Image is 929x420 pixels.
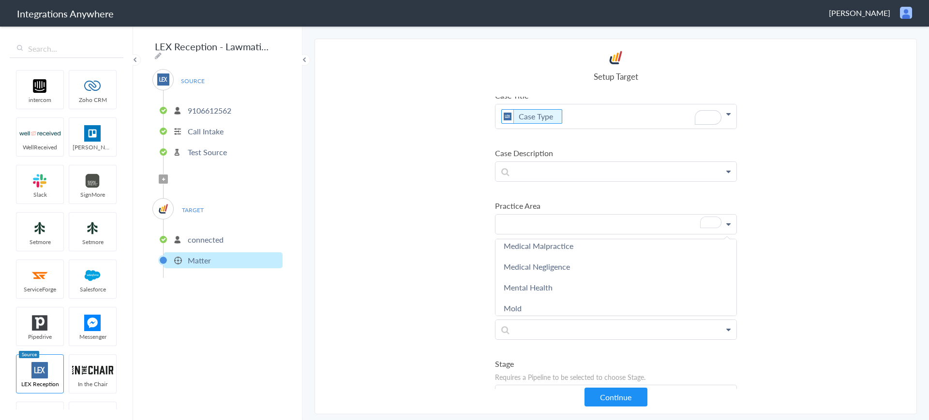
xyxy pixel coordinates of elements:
img: FBM.png [72,315,113,331]
span: In the Chair [69,380,116,388]
img: zoho-logo.svg [72,78,113,94]
span: intercom [16,96,63,104]
img: wr-logo.svg [19,125,60,142]
img: Lawmatics.jpg [607,49,624,66]
button: Continue [584,388,647,406]
span: Slack [16,190,63,199]
span: ServiceForge [16,285,63,293]
p: To enrich screen reader interactions, please activate Accessibility in Grammarly extension settings [495,104,736,129]
span: TARGET [174,203,211,217]
img: salesforce-logo.svg [72,267,113,284]
label: Practice Area [495,200,737,211]
input: Search... [10,40,123,58]
img: setmoreNew.jpg [72,220,113,236]
img: intercom-logo.svg [19,78,60,94]
img: user.png [900,7,912,19]
span: Zoho CRM [69,96,116,104]
p: Matter [188,255,211,266]
p: To enrich screen reader interactions, please activate Accessibility in Grammarly extension settings [495,215,736,233]
p: Call Intake [188,126,224,137]
label: Case Description [495,147,737,159]
span: [PERSON_NAME] [829,7,890,18]
img: Lawmatics.jpg [157,203,169,215]
p: Requires a Pipeline to be selected to choose Stage. [495,372,737,382]
a: Mold [495,298,736,319]
a: Mental Health [495,277,736,298]
span: Setmore [16,238,63,246]
h4: Setup Target [495,71,737,82]
span: Salesforce [69,285,116,293]
a: Medical Negligence [495,256,736,277]
p: 9106612562 [188,105,231,116]
img: inch-logo.svg [72,362,113,378]
span: Setmore [69,238,116,246]
a: Medical Malpractice [495,235,736,256]
a: Case Type [519,111,553,122]
img: signmore-logo.png [72,173,113,189]
p: connected [188,234,224,245]
span: SOURCE [174,74,211,87]
span: Messenger [69,333,116,341]
img: lex-app-logo.svg [502,110,514,123]
img: setmoreNew.jpg [19,220,60,236]
span: Pipedrive [16,333,63,341]
img: serviceforge-icon.png [19,267,60,284]
img: slack-logo.svg [19,173,60,189]
img: pipedrive.png [19,315,60,331]
img: lex-app-logo.svg [157,73,169,86]
span: WellReceived [16,143,63,151]
p: Test Source [188,146,227,158]
span: [PERSON_NAME] [69,143,116,151]
h1: Integrations Anywhere [17,7,114,20]
label: Stage [495,358,737,369]
img: trello.png [72,125,113,142]
span: SignMore [69,190,116,199]
span: LEX Reception [16,380,63,388]
img: lex-app-logo.svg [19,362,60,378]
